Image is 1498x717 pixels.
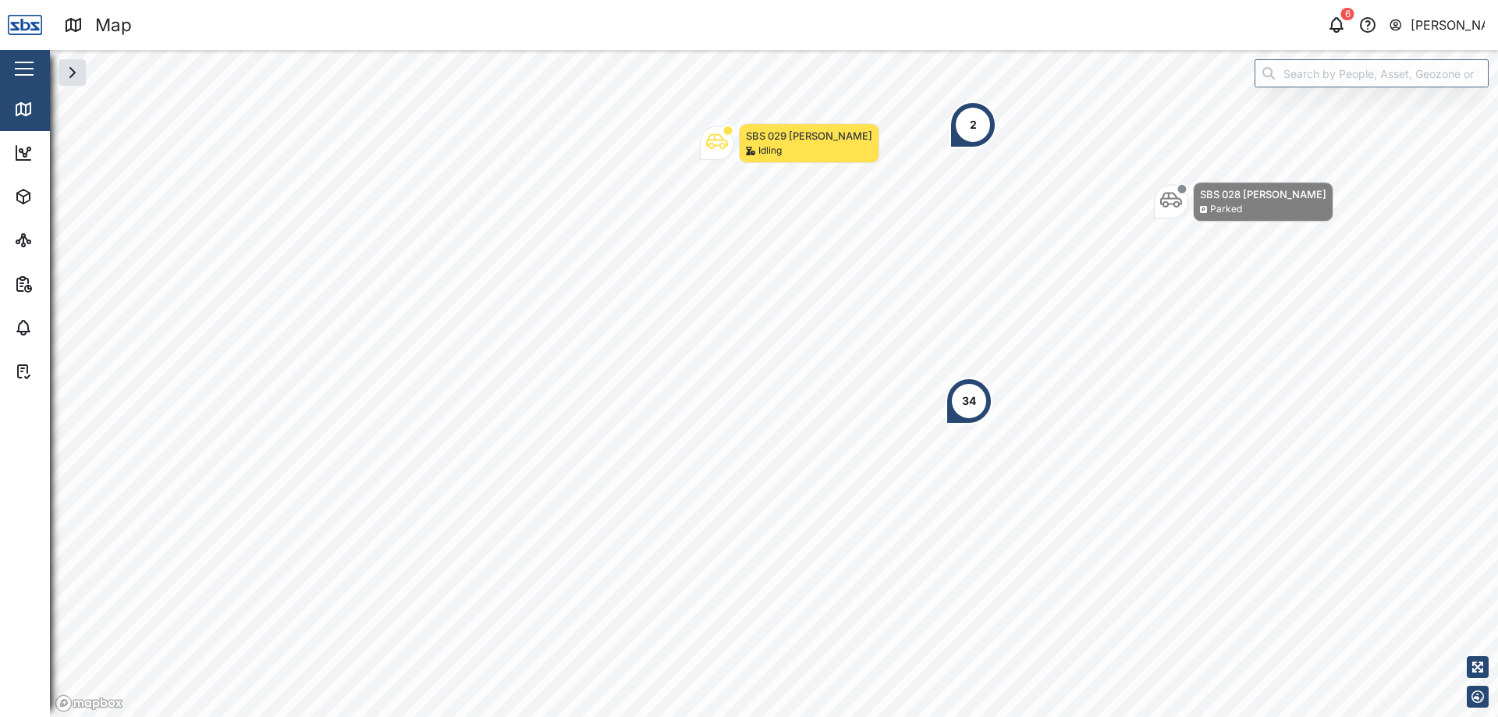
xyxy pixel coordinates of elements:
div: Map marker [700,123,879,163]
div: Tasks [41,363,83,380]
div: 34 [962,392,976,410]
div: Reports [41,275,94,293]
img: Main Logo [8,8,42,42]
input: Search by People, Asset, Geozone or Place [1255,59,1489,87]
div: Assets [41,188,89,205]
a: Mapbox logo [55,694,123,712]
div: SBS 028 [PERSON_NAME] [1200,186,1326,202]
canvas: Map [50,50,1498,717]
div: [PERSON_NAME] [1411,16,1486,35]
div: Alarms [41,319,89,336]
div: Parked [1210,202,1242,217]
div: Map marker [1154,182,1333,222]
div: Dashboard [41,144,111,162]
div: Map marker [946,378,992,424]
div: Map [41,101,76,118]
div: 6 [1341,8,1354,20]
button: [PERSON_NAME] [1388,14,1486,36]
div: Map [95,12,132,39]
div: SBS 029 [PERSON_NAME] [746,128,872,144]
div: 2 [970,116,977,133]
div: Map marker [950,101,996,148]
div: Sites [41,232,78,249]
div: Idling [758,144,782,158]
